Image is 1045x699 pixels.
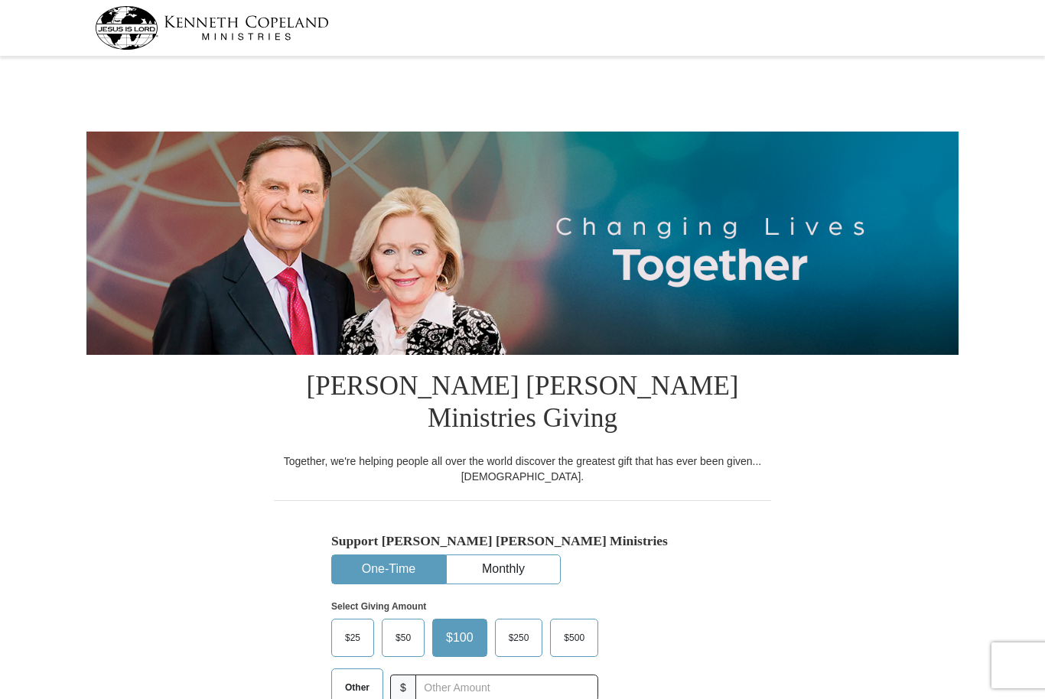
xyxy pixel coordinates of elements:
h1: [PERSON_NAME] [PERSON_NAME] Ministries Giving [274,355,771,454]
span: Other [337,676,377,699]
span: $500 [556,626,592,649]
div: Together, we're helping people all over the world discover the greatest gift that has ever been g... [274,454,771,484]
span: $50 [388,626,418,649]
button: Monthly [447,555,560,584]
span: $25 [337,626,368,649]
span: $100 [438,626,481,649]
strong: Select Giving Amount [331,601,426,612]
button: One-Time [332,555,445,584]
span: $250 [501,626,537,649]
img: kcm-header-logo.svg [95,6,329,50]
h5: Support [PERSON_NAME] [PERSON_NAME] Ministries [331,533,714,549]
